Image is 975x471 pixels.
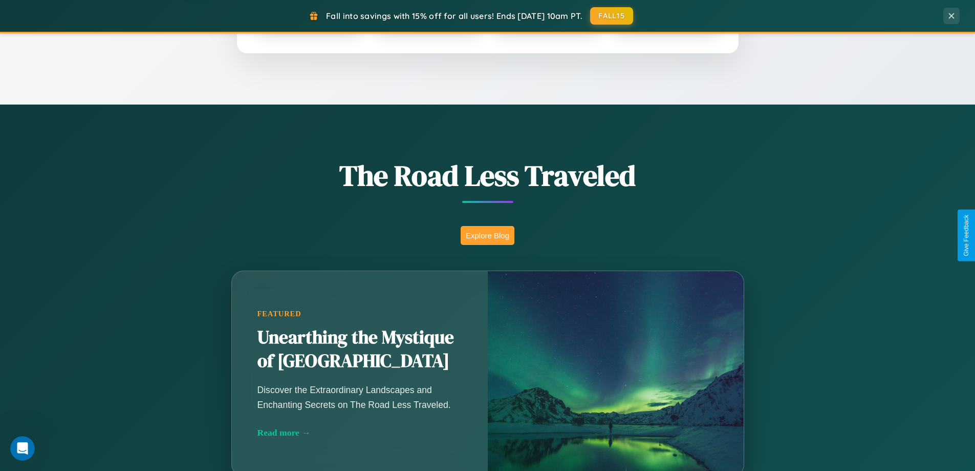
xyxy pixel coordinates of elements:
h2: Unearthing the Mystique of [GEOGRAPHIC_DATA] [257,326,462,373]
p: Discover the Extraordinary Landscapes and Enchanting Secrets on The Road Less Traveled. [257,383,462,412]
h1: The Road Less Traveled [181,156,795,195]
button: FALL15 [590,7,633,25]
div: Read more → [257,427,462,438]
div: Featured [257,310,462,318]
div: Give Feedback [963,215,970,256]
span: Fall into savings with 15% off for all users! Ends [DATE] 10am PT. [326,11,582,21]
iframe: Intercom live chat [10,436,35,461]
button: Explore Blog [461,226,514,245]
